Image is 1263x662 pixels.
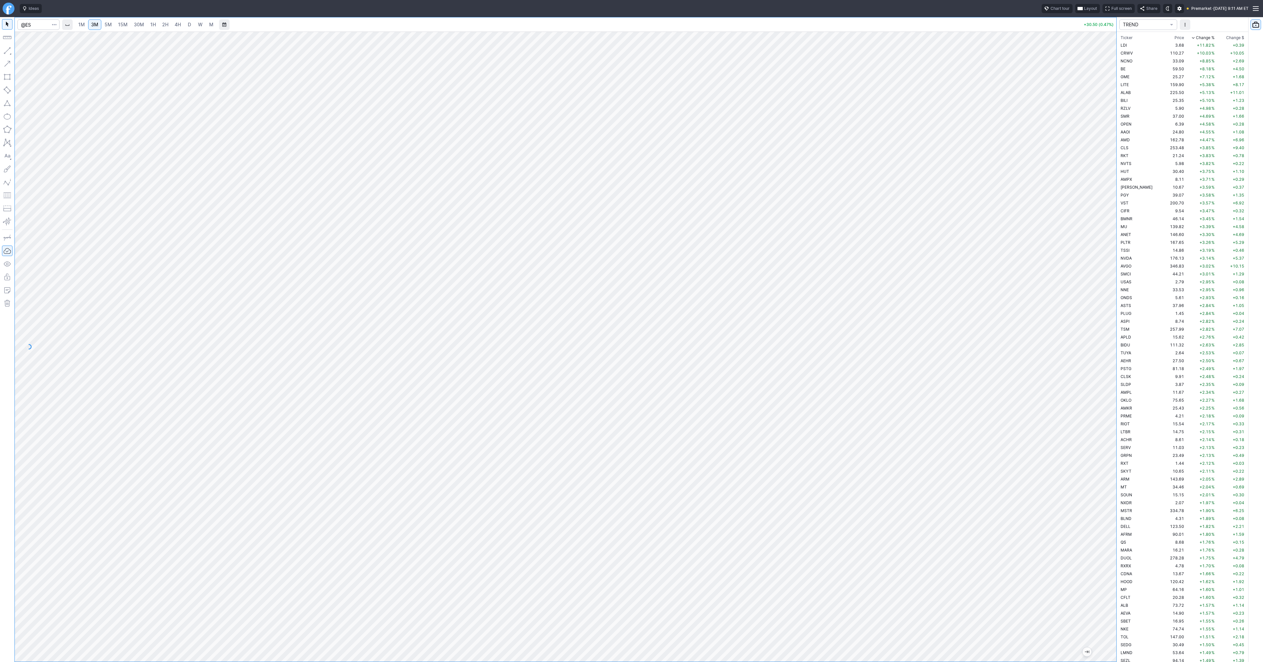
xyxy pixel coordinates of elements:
span: ALAB [1121,90,1131,95]
span: +1.10 [1233,169,1244,174]
td: 81.18 [1161,365,1185,372]
button: Brush [2,164,12,174]
span: W [198,22,203,27]
span: +0.67 [1233,358,1244,363]
span: LITE [1121,82,1129,87]
a: 15M [115,19,131,30]
span: +3.39 [1200,224,1211,229]
span: D [188,22,191,27]
span: % [1211,224,1215,229]
span: AMPL [1121,390,1132,395]
span: +0.09 [1233,382,1244,387]
button: Add note [2,285,12,296]
td: 162.78 [1161,136,1185,144]
span: CLSK [1121,374,1131,379]
button: XABCD [2,137,12,148]
button: Rectangle [2,72,12,82]
td: 75.65 [1161,396,1185,404]
span: +0.96 [1233,287,1244,292]
button: Fibonacci retracements [2,190,12,201]
span: % [1211,185,1215,190]
span: Layout [1084,5,1097,12]
span: 2H [162,22,168,27]
span: +10.03 [1197,51,1211,56]
span: +1.23 [1233,98,1244,103]
span: +0.22 [1233,161,1244,166]
td: 21.24 [1161,152,1185,159]
td: 225.50 [1161,88,1185,96]
span: +6.96 [1233,137,1244,142]
button: Chart tour [1042,4,1073,13]
td: 25.35 [1161,96,1185,104]
button: portfolio-watchlist-select [1119,19,1177,30]
span: +0.78 [1233,153,1244,158]
span: BMNR [1121,216,1132,221]
span: ONDS [1121,295,1132,300]
span: Premarket · [1191,5,1213,12]
td: 176.13 [1161,254,1185,262]
span: % [1211,287,1215,292]
span: +10.05 [1230,51,1244,56]
span: +0.24 [1233,374,1244,379]
td: 167.65 [1161,238,1185,246]
span: % [1211,137,1215,142]
span: % [1211,327,1215,332]
span: +2.82 [1200,327,1211,332]
td: 11.67 [1161,388,1185,396]
span: +0.28 [1233,106,1244,111]
span: ANET [1121,232,1131,237]
span: +0.04 [1233,311,1244,316]
span: +2.49 [1200,366,1211,371]
a: 3M [88,19,101,30]
td: 59.50 [1161,65,1185,73]
span: +5.29 [1233,240,1244,245]
td: 9.54 [1161,207,1185,215]
button: Anchored VWAP [2,216,12,227]
span: +5.37 [1233,256,1244,261]
td: 44.21 [1161,270,1185,278]
span: % [1211,114,1215,119]
a: M [206,19,216,30]
span: +3.02 [1200,264,1211,269]
span: % [1211,90,1215,95]
span: +0.24 [1233,319,1244,324]
button: Triangle [2,98,12,108]
span: Ideas [29,5,39,12]
span: +1.68 [1233,74,1244,79]
span: +2.84 [1200,311,1211,316]
span: 3M [91,22,98,27]
span: M [209,22,213,27]
span: Share [1146,5,1157,12]
span: TSM [1121,327,1129,332]
span: +2.93 [1200,295,1211,300]
button: Range [219,19,230,30]
span: +11.01 [1230,90,1244,95]
span: 15M [118,22,128,27]
span: +0.27 [1233,390,1244,395]
span: +5.38 [1200,82,1211,87]
span: [PERSON_NAME] [1121,185,1152,190]
span: +1.05 [1233,303,1244,308]
button: Jump to the most recent bar [1082,647,1092,656]
td: 37.96 [1161,301,1185,309]
span: ASTS [1121,303,1131,308]
span: VST [1121,201,1128,205]
span: % [1211,319,1215,324]
span: % [1211,161,1215,166]
span: +2.95 [1200,279,1211,284]
span: +5.10 [1200,98,1211,103]
span: % [1211,74,1215,79]
span: % [1211,295,1215,300]
span: +1.66 [1233,114,1244,119]
span: +2.63 [1200,343,1211,347]
span: 5M [105,22,112,27]
span: +0.29 [1233,177,1244,182]
button: Search [50,19,59,30]
span: ASPI [1121,319,1129,324]
span: TSSI [1121,248,1129,253]
span: Chart tour [1051,5,1070,12]
span: +3.01 [1200,272,1211,276]
span: +4.58 [1200,122,1211,127]
span: TREND [1123,21,1167,28]
span: +4.58 [1233,224,1244,229]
